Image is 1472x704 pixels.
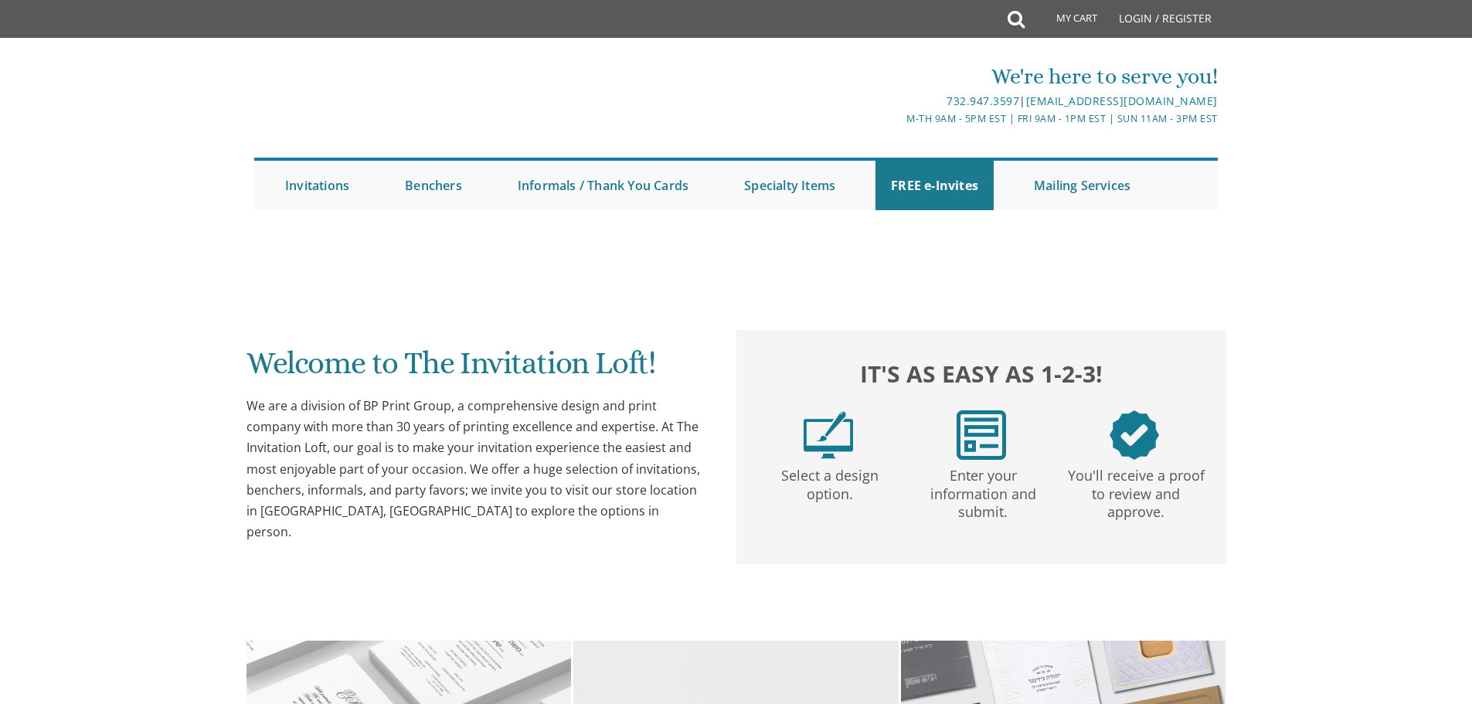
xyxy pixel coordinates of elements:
[804,410,853,460] img: step1.png
[246,346,705,392] h1: Welcome to The Invitation Loft!
[756,460,903,504] p: Select a design option.
[502,161,704,210] a: Informals / Thank You Cards
[1018,161,1146,210] a: Mailing Services
[1023,2,1108,40] a: My Cart
[576,92,1218,111] div: |
[1062,460,1209,522] p: You'll receive a proof to review and approve.
[875,161,994,210] a: FREE e-Invites
[909,460,1056,522] p: Enter your information and submit.
[270,161,365,210] a: Invitations
[576,111,1218,127] div: M-Th 9am - 5pm EST | Fri 9am - 1pm EST | Sun 11am - 3pm EST
[1026,94,1218,108] a: [EMAIL_ADDRESS][DOMAIN_NAME]
[389,161,478,210] a: Benchers
[752,356,1211,391] h2: It's as easy as 1-2-3!
[1110,410,1159,460] img: step3.png
[957,410,1006,460] img: step2.png
[246,396,705,542] div: We are a division of BP Print Group, a comprehensive design and print company with more than 30 y...
[576,61,1218,92] div: We're here to serve you!
[729,161,851,210] a: Specialty Items
[947,94,1019,108] a: 732.947.3597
